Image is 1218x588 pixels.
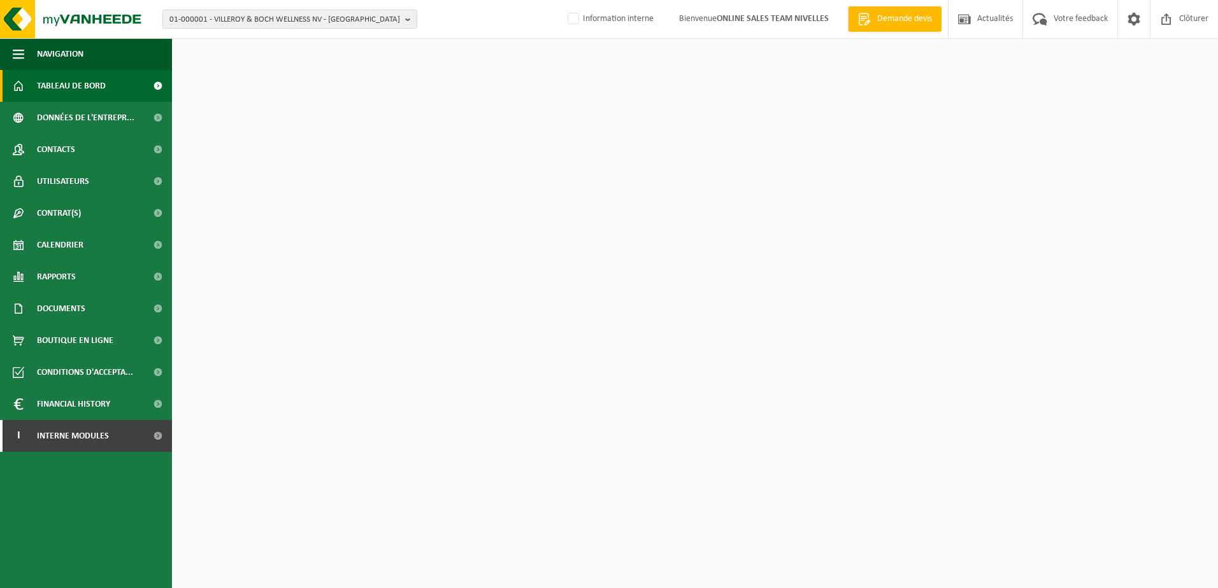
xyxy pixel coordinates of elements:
[37,388,110,420] span: Financial History
[848,6,942,32] a: Demande devis
[37,420,109,452] span: Interne modules
[37,293,85,325] span: Documents
[565,10,654,29] label: Information interne
[162,10,417,29] button: 01-000001 - VILLEROY & BOCH WELLNESS NV - [GEOGRAPHIC_DATA]
[13,420,24,452] span: I
[37,102,134,134] span: Données de l'entrepr...
[874,13,935,25] span: Demande devis
[169,10,400,29] span: 01-000001 - VILLEROY & BOCH WELLNESS NV - [GEOGRAPHIC_DATA]
[37,229,83,261] span: Calendrier
[37,356,133,388] span: Conditions d'accepta...
[37,134,75,165] span: Contacts
[37,38,83,70] span: Navigation
[717,14,829,24] strong: ONLINE SALES TEAM NIVELLES
[37,261,76,293] span: Rapports
[37,325,113,356] span: Boutique en ligne
[37,70,106,102] span: Tableau de bord
[37,165,89,197] span: Utilisateurs
[37,197,81,229] span: Contrat(s)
